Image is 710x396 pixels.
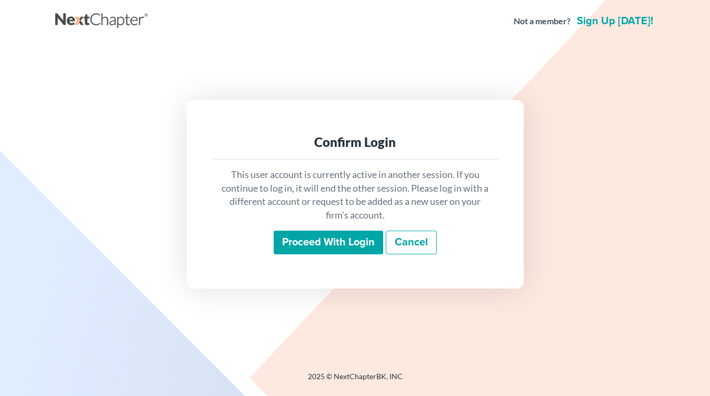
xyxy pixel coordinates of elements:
div: 2025 © NextChapterBK, INC [55,371,655,390]
p: This user account is currently active in another session. If you continue to log in, it will end ... [221,168,490,222]
strong: Not a member? [514,15,571,27]
a: Sign up [DATE]! [575,16,655,26]
div: Confirm Login [221,134,490,151]
a: Cancel [386,231,437,255]
input: Proceed with login [274,231,383,255]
